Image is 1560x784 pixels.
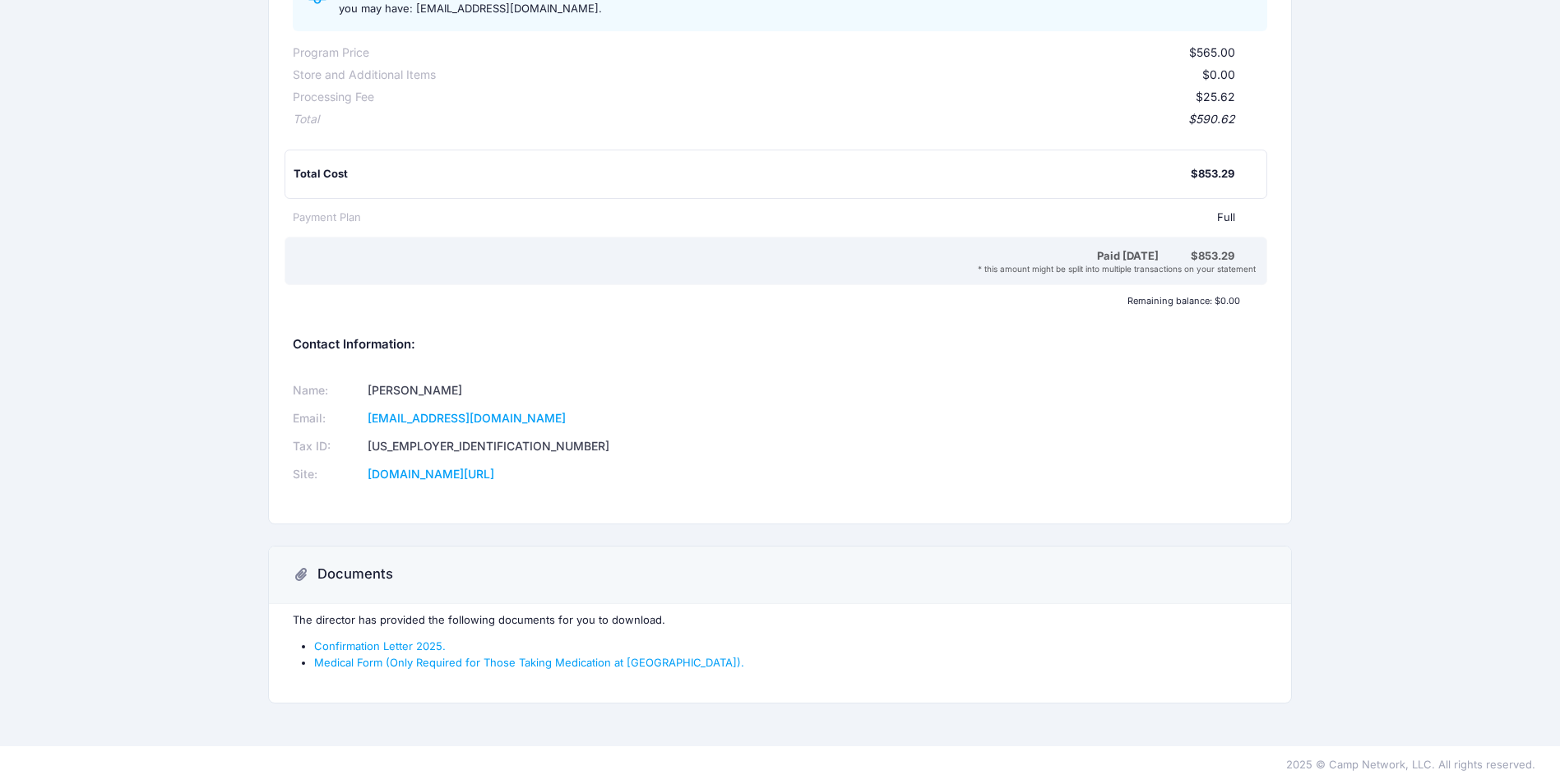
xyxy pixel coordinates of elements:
div: $853.29 [1191,166,1234,182]
div: * this amount might be split into multiple transactions on your statement [288,264,1263,274]
div: Full [361,210,1235,226]
div: $25.62 [374,89,1235,106]
a: [EMAIL_ADDRESS][DOMAIN_NAME] [368,411,566,425]
div: Store and Additional Items [293,67,436,84]
p: The director has provided the following documents for you to download. [293,612,1267,629]
h3: Documents [317,566,393,583]
div: Remaining balance: $0.00 [285,296,1248,306]
td: [PERSON_NAME] [362,376,758,404]
h5: Contact Information: [293,338,1267,353]
div: Paid [DATE] [296,248,1191,265]
div: Total Cost [294,166,1191,182]
a: Confirmation Letter 2025. [314,639,446,653]
td: [US_EMPLOYER_IDENTIFICATION_NUMBER] [362,432,758,460]
a: Medical Form (Only Required for Those Taking Medication at [GEOGRAPHIC_DATA]). [314,656,744,669]
a: [DOMAIN_NAME][URL] [368,467,494,481]
div: Processing Fee [293,89,374,106]
td: Tax ID: [293,432,362,460]
span: $565.00 [1189,45,1235,59]
div: $590.62 [319,111,1235,128]
div: $0.00 [436,67,1235,84]
td: Site: [293,460,362,488]
div: Program Price [293,44,369,62]
div: $853.29 [1191,248,1234,265]
span: 2025 © Camp Network, LLC. All rights reserved. [1286,758,1535,771]
div: Payment Plan [293,210,361,226]
div: Total [293,111,319,128]
td: Email: [293,404,362,432]
td: Name: [293,376,362,404]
